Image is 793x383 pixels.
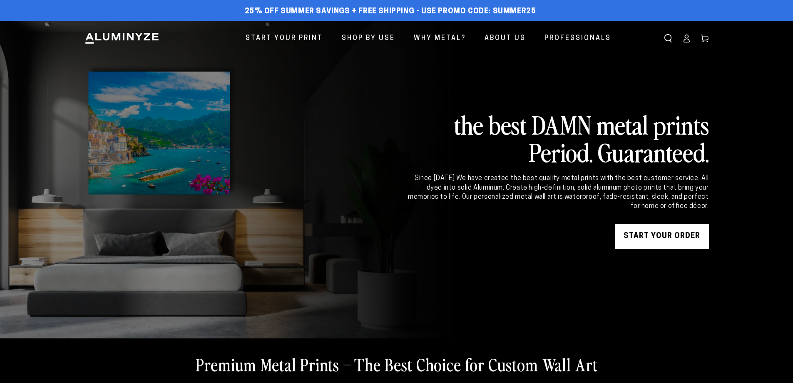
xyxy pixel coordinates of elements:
summary: Search our site [659,29,677,48]
span: 25% off Summer Savings + Free Shipping - Use Promo Code: SUMMER25 [245,7,536,16]
span: Why Metal? [414,33,466,45]
span: Start Your Print [246,33,323,45]
h2: Premium Metal Prints – The Best Choice for Custom Wall Art [196,353,598,375]
a: Why Metal? [408,28,472,50]
img: Aluminyze [85,32,159,45]
div: Since [DATE] We have created the best quality metal prints with the best customer service. All dy... [407,174,709,211]
a: Professionals [538,28,617,50]
a: START YOUR Order [615,224,709,249]
a: Start Your Print [239,28,329,50]
span: Professionals [544,33,611,45]
h2: the best DAMN metal prints Period. Guaranteed. [407,110,709,165]
span: About Us [485,33,526,45]
a: Shop By Use [336,28,401,50]
a: About Us [478,28,532,50]
span: Shop By Use [342,33,395,45]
